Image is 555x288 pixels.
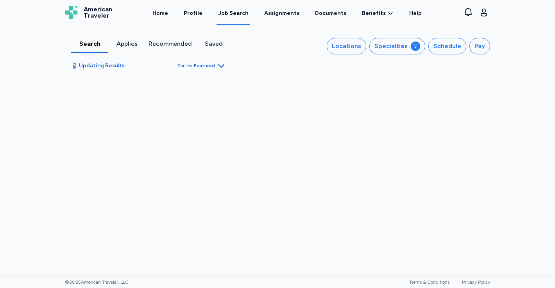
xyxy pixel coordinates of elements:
span: Benefits [362,9,386,17]
span: Featured [194,63,215,69]
span: © 2025 American Traveler, LLC [65,279,129,285]
div: Specialties [374,41,408,51]
a: Terms & Conditions [409,279,449,285]
div: Recommended [149,39,192,49]
div: Pay [474,41,485,51]
a: Job Search [217,1,250,25]
div: Job Search [218,9,249,17]
div: Locations [332,41,361,51]
img: Logo [65,6,77,19]
div: Applies [111,39,142,49]
button: Specialties [369,38,425,54]
button: Pay [469,38,490,54]
a: Privacy Policy [462,279,490,285]
span: American Traveler [84,6,112,19]
button: Sort byFeatured [177,61,226,70]
a: Benefits [362,9,394,17]
button: Locations [327,38,366,54]
span: Sort by [177,63,192,69]
div: Saved [198,39,229,49]
div: Search [74,39,105,49]
button: Schedule [428,38,466,54]
span: Updating Results [79,62,125,70]
div: Schedule [433,41,461,51]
